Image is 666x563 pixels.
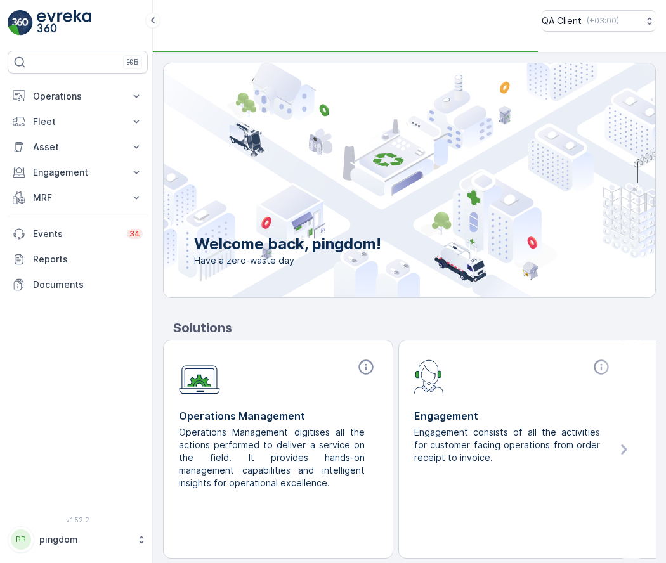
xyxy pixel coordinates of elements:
p: QA Client [542,15,582,27]
p: MRF [33,191,122,204]
img: module-icon [414,358,444,394]
p: Operations [33,90,122,103]
button: Fleet [8,109,148,134]
p: Engagement consists of all the activities for customer facing operations from order receipt to in... [414,426,603,464]
img: module-icon [179,358,220,394]
p: Engagement [33,166,122,179]
p: Documents [33,278,143,291]
button: Engagement [8,160,148,185]
p: Solutions [173,318,656,337]
p: Reports [33,253,143,266]
a: Events34 [8,221,148,247]
button: MRF [8,185,148,210]
p: Fleet [33,115,122,128]
button: Operations [8,84,148,109]
p: ( +03:00 ) [587,16,619,26]
p: Operations Management [179,408,377,424]
button: QA Client(+03:00) [542,10,656,32]
p: Welcome back, pingdom! [194,234,381,254]
img: logo_light-DOdMpM7g.png [37,10,91,36]
p: ⌘B [126,57,139,67]
img: logo [8,10,33,36]
span: v 1.52.2 [8,516,148,524]
button: PPpingdom [8,526,148,553]
button: Asset [8,134,148,160]
p: 34 [129,229,140,239]
p: pingdom [39,533,130,546]
img: city illustration [107,63,655,297]
a: Reports [8,247,148,272]
p: Events [33,228,119,240]
div: PP [11,529,31,550]
p: Engagement [414,408,613,424]
p: Operations Management digitises all the actions performed to deliver a service on the field. It p... [179,426,367,489]
p: Asset [33,141,122,153]
span: Have a zero-waste day [194,254,381,267]
a: Documents [8,272,148,297]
